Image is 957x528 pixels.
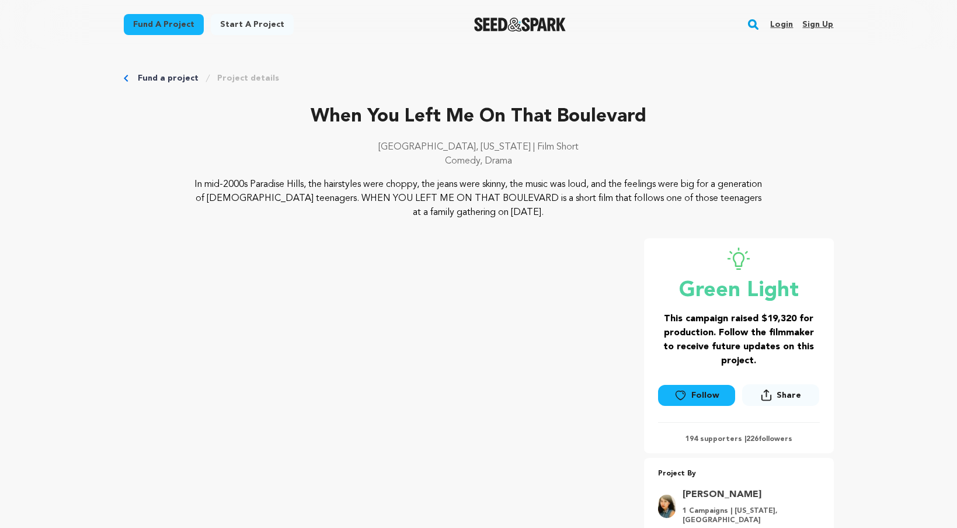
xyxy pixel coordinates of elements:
p: Project By [658,467,820,481]
a: Fund a project [138,72,199,84]
a: Project details [217,72,279,84]
button: Share [742,384,819,406]
span: Share [777,390,801,401]
span: Share [742,384,819,411]
p: 194 supporters | followers [658,435,820,444]
p: 1 Campaigns | [US_STATE], [GEOGRAPHIC_DATA] [683,506,813,525]
p: [GEOGRAPHIC_DATA], [US_STATE] | Film Short [124,140,834,154]
img: Seed&Spark Logo Dark Mode [474,18,566,32]
p: When You Left Me On That Boulevard [124,103,834,131]
a: Follow [658,385,735,406]
a: Start a project [211,14,294,35]
span: 226 [746,436,758,443]
a: Sign up [802,15,833,34]
div: Breadcrumb [124,72,834,84]
h3: This campaign raised $19,320 for production. Follow the filmmaker to receive future updates on th... [658,312,820,368]
p: In mid-2000s Paradise Hills, the hairstyles were choppy, the jeans were skinny, the music was lou... [194,178,763,220]
a: Seed&Spark Homepage [474,18,566,32]
p: Comedy, Drama [124,154,834,168]
p: Green Light [658,279,820,303]
a: Goto Kayla Abuda Galang profile [683,488,813,502]
a: Fund a project [124,14,204,35]
a: Login [770,15,793,34]
img: LearningTagalogWithKayla_Headshot_KaylaGalang.jpg [658,495,676,518]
